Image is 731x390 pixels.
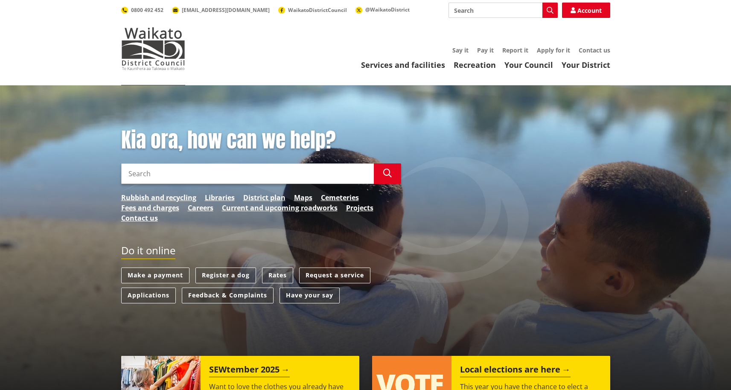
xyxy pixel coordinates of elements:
[121,268,189,283] a: Make a payment
[121,192,196,203] a: Rubbish and recycling
[454,60,496,70] a: Recreation
[121,163,374,184] input: Search input
[299,268,370,283] a: Request a service
[288,6,347,14] span: WaikatoDistrictCouncil
[121,27,185,70] img: Waikato District Council - Te Kaunihera aa Takiwaa o Waikato
[579,46,610,54] a: Contact us
[502,46,528,54] a: Report it
[182,6,270,14] span: [EMAIL_ADDRESS][DOMAIN_NAME]
[562,3,610,18] a: Account
[504,60,553,70] a: Your Council
[280,288,340,303] a: Have your say
[121,288,176,303] a: Applications
[131,6,163,14] span: 0800 492 452
[182,288,274,303] a: Feedback & Complaints
[121,128,401,153] h1: Kia ora, how can we help?
[321,192,359,203] a: Cemeteries
[205,192,235,203] a: Libraries
[262,268,293,283] a: Rates
[365,6,410,13] span: @WaikatoDistrict
[294,192,312,203] a: Maps
[209,364,290,377] h2: SEWtember 2025
[562,60,610,70] a: Your District
[361,60,445,70] a: Services and facilities
[121,6,163,14] a: 0800 492 452
[172,6,270,14] a: [EMAIL_ADDRESS][DOMAIN_NAME]
[222,203,338,213] a: Current and upcoming roadworks
[121,213,158,223] a: Contact us
[243,192,285,203] a: District plan
[452,46,469,54] a: Say it
[460,364,571,377] h2: Local elections are here
[188,203,213,213] a: Careers
[121,203,179,213] a: Fees and charges
[195,268,256,283] a: Register a dog
[537,46,570,54] a: Apply for it
[278,6,347,14] a: WaikatoDistrictCouncil
[477,46,494,54] a: Pay it
[346,203,373,213] a: Projects
[449,3,558,18] input: Search input
[355,6,410,13] a: @WaikatoDistrict
[121,244,175,259] h2: Do it online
